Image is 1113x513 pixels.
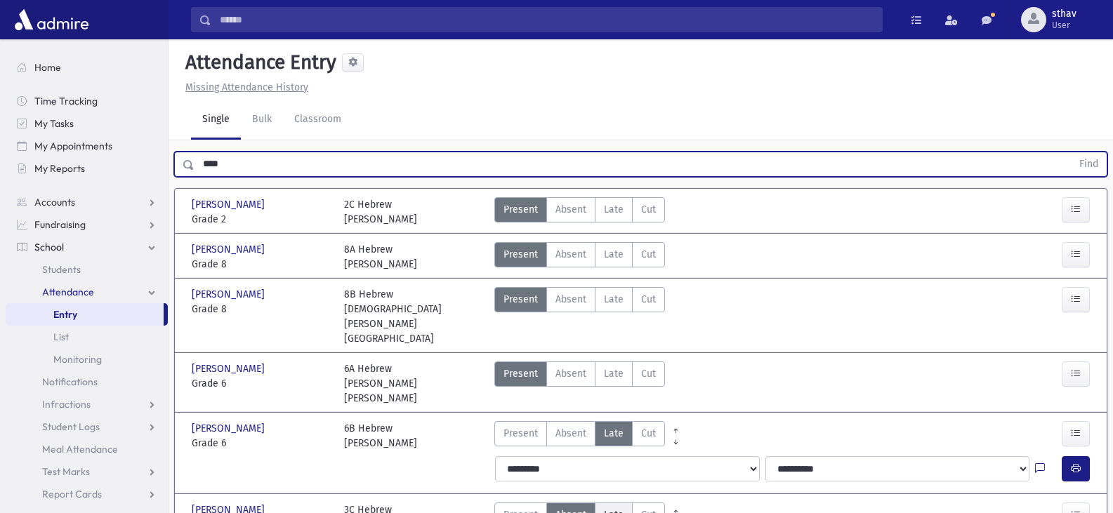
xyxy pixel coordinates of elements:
a: Meal Attendance [6,438,168,460]
a: Attendance [6,281,168,303]
span: Students [42,263,81,276]
span: Present [503,426,538,441]
span: Absent [555,247,586,262]
span: [PERSON_NAME] [192,361,268,376]
a: Time Tracking [6,90,168,112]
span: Grade 8 [192,302,330,317]
a: Entry [6,303,164,326]
a: Monitoring [6,348,168,371]
span: Monitoring [53,353,102,366]
span: Absent [555,292,586,307]
span: Present [503,292,538,307]
a: Infractions [6,393,168,415]
span: User [1052,20,1076,31]
a: Accounts [6,191,168,213]
span: Report Cards [42,488,102,500]
span: School [34,241,64,253]
span: My Appointments [34,140,112,152]
span: Cut [641,292,656,307]
span: Late [604,292,624,307]
span: [PERSON_NAME] [192,197,268,212]
div: AttTypes [494,421,665,451]
span: Late [604,202,624,217]
span: Present [503,202,538,217]
span: List [53,331,69,343]
a: My Reports [6,157,168,180]
span: Infractions [42,398,91,411]
div: 8B Hebrew [DEMOGRAPHIC_DATA][PERSON_NAME][GEOGRAPHIC_DATA] [344,287,482,346]
span: Grade 2 [192,212,330,227]
a: Test Marks [6,460,168,483]
div: AttTypes [494,197,665,227]
span: Cut [641,202,656,217]
span: Grade 8 [192,257,330,272]
span: Absent [555,202,586,217]
span: Cut [641,366,656,381]
a: Fundraising [6,213,168,236]
img: AdmirePro [11,6,92,34]
a: Single [191,100,241,140]
a: Classroom [283,100,353,140]
div: 6B Hebrew [PERSON_NAME] [344,421,417,451]
span: Home [34,61,61,74]
input: Search [211,7,882,32]
span: Absent [555,366,586,381]
span: Late [604,247,624,262]
span: [PERSON_NAME] [192,287,268,302]
a: Student Logs [6,415,168,438]
div: AttTypes [494,361,665,406]
span: Fundraising [34,218,86,231]
span: Entry [53,308,77,321]
a: School [6,236,168,258]
a: My Appointments [6,135,168,157]
div: AttTypes [494,242,665,272]
u: Missing Attendance History [185,81,308,93]
a: Missing Attendance History [180,81,308,93]
span: [PERSON_NAME] [192,242,268,257]
span: Absent [555,426,586,441]
span: My Tasks [34,117,74,130]
button: Find [1071,152,1107,176]
span: Attendance [42,286,94,298]
span: Late [604,366,624,381]
a: List [6,326,168,348]
a: Report Cards [6,483,168,505]
span: Accounts [34,196,75,208]
a: Bulk [241,100,283,140]
span: My Reports [34,162,85,175]
span: Time Tracking [34,95,98,107]
span: Present [503,247,538,262]
div: 6A Hebrew [PERSON_NAME] [PERSON_NAME] [344,361,482,406]
h5: Attendance Entry [180,51,336,74]
div: AttTypes [494,287,665,346]
span: Grade 6 [192,436,330,451]
a: My Tasks [6,112,168,135]
span: Test Marks [42,465,90,478]
span: Grade 6 [192,376,330,391]
span: Cut [641,247,656,262]
span: Cut [641,426,656,441]
a: Home [6,56,168,79]
a: Notifications [6,371,168,393]
span: [PERSON_NAME] [192,421,268,436]
span: Present [503,366,538,381]
span: sthav [1052,8,1076,20]
span: Student Logs [42,420,100,433]
div: 8A Hebrew [PERSON_NAME] [344,242,417,272]
a: Students [6,258,168,281]
span: Notifications [42,375,98,388]
div: 2C Hebrew [PERSON_NAME] [344,197,417,227]
span: Meal Attendance [42,443,118,455]
span: Late [604,426,624,441]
